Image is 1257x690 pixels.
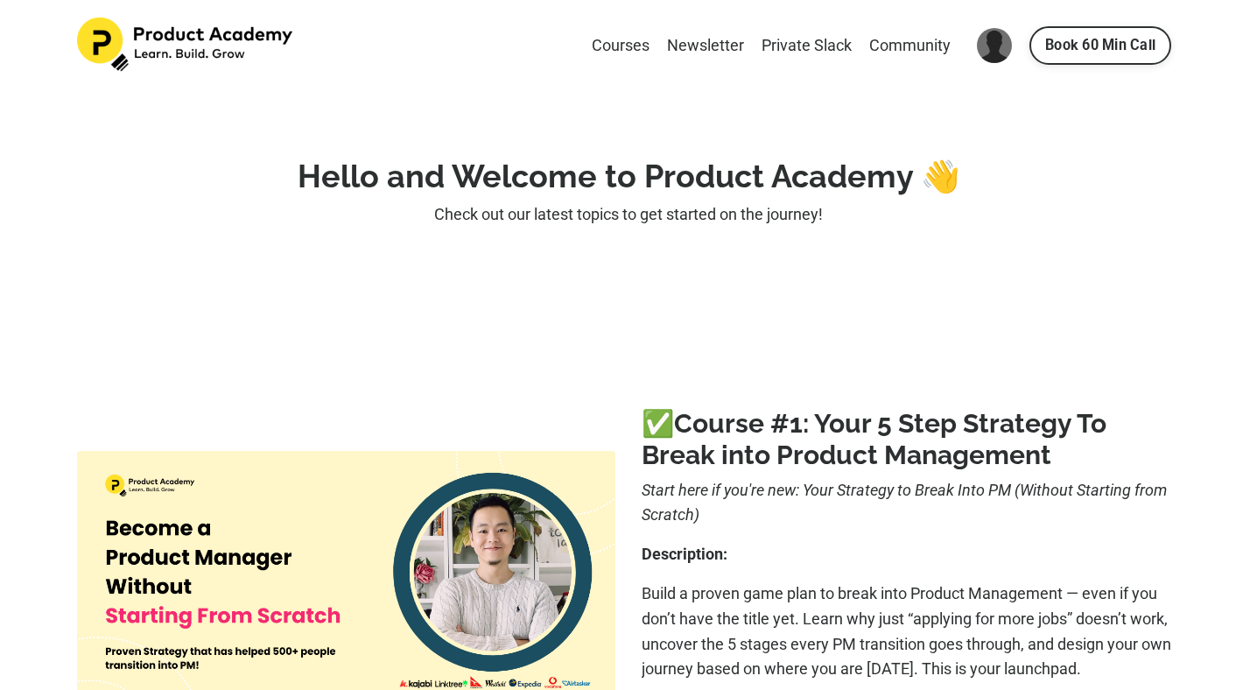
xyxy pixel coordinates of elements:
[674,408,790,439] a: Course #
[642,408,790,439] b: ✅
[298,158,960,194] strong: Hello and Welcome to Product Academy 👋
[977,28,1012,63] img: User Avatar
[1029,26,1171,65] a: Book 60 Min Call
[77,18,296,72] img: Product Academy Logo
[642,545,727,563] b: Description:
[869,33,951,59] a: Community
[592,33,650,59] a: Courses
[642,481,1167,525] i: Start here if you're new: Your Strategy to Break Into PM (Without Starting from Scratch)
[667,33,744,59] a: Newsletter
[77,202,1180,228] p: Check out our latest topics to get started on the journey!
[642,408,1106,470] a: 1: Your 5 Step Strategy To Break into Product Management
[642,581,1180,682] p: Build a proven game plan to break into Product Management — even if you don’t have the title yet....
[762,33,852,59] a: Private Slack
